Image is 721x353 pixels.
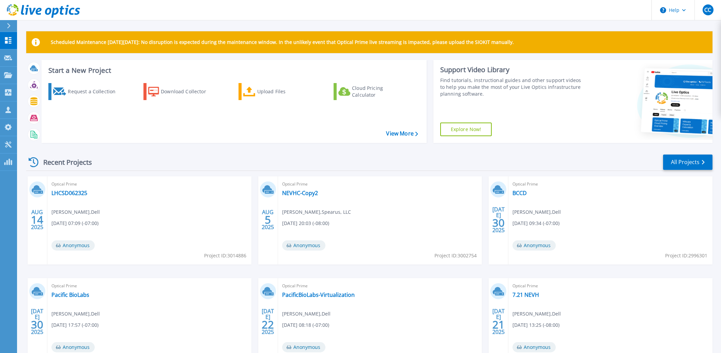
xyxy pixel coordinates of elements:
[512,282,708,290] span: Optical Prime
[512,240,556,251] span: Anonymous
[282,342,325,352] span: Anonymous
[440,65,583,74] div: Support Video Library
[31,217,43,223] span: 14
[492,309,505,334] div: [DATE] 2025
[51,310,100,318] span: [PERSON_NAME] , Dell
[512,291,539,298] a: 7.21 NEVH
[492,322,505,327] span: 21
[492,207,505,232] div: [DATE] 2025
[51,342,95,352] span: Anonymous
[334,83,410,100] a: Cloud Pricing Calculator
[161,85,215,98] div: Download Collector
[51,220,98,227] span: [DATE] 07:09 (-07:00)
[51,240,95,251] span: Anonymous
[704,7,711,13] span: CC
[68,85,122,98] div: Request a Collection
[51,39,514,45] p: Scheduled Maintenance [DATE][DATE]: No disruption is expected during the maintenance window. In t...
[512,321,559,329] span: [DATE] 13:25 (-08:00)
[239,83,315,100] a: Upload Files
[51,190,87,196] a: LHCSD062325
[31,309,44,334] div: [DATE] 2025
[282,190,318,196] a: NEVHC-Copy2
[440,77,583,97] div: Find tutorials, instructional guides and other support videos to help you make the most of your L...
[282,321,329,329] span: [DATE] 08:18 (-07:00)
[512,190,527,196] a: BCCD
[512,310,561,318] span: [PERSON_NAME] , Dell
[257,85,312,98] div: Upload Files
[440,123,492,136] a: Explore Now!
[434,252,477,259] span: Project ID: 3002754
[51,180,247,188] span: Optical Prime
[352,85,406,98] div: Cloud Pricing Calculator
[31,322,43,327] span: 30
[51,291,89,298] a: Pacific BioLabs
[663,155,712,170] a: All Projects
[492,220,505,226] span: 30
[282,180,478,188] span: Optical Prime
[512,180,708,188] span: Optical Prime
[282,282,478,290] span: Optical Prime
[26,154,101,171] div: Recent Projects
[265,217,271,223] span: 5
[48,67,418,74] h3: Start a New Project
[261,207,274,232] div: AUG 2025
[262,322,274,327] span: 22
[143,83,219,100] a: Download Collector
[51,208,100,216] span: [PERSON_NAME] , Dell
[282,220,329,227] span: [DATE] 20:03 (-08:00)
[31,207,44,232] div: AUG 2025
[48,83,124,100] a: Request a Collection
[204,252,246,259] span: Project ID: 3014886
[282,240,325,251] span: Anonymous
[282,208,351,216] span: [PERSON_NAME] , Spearus, LLC
[386,130,418,137] a: View More
[282,291,355,298] a: PacificBioLabs-Virtualization
[512,208,561,216] span: [PERSON_NAME] , Dell
[512,220,559,227] span: [DATE] 09:34 (-07:00)
[261,309,274,334] div: [DATE] 2025
[282,310,331,318] span: [PERSON_NAME] , Dell
[51,282,247,290] span: Optical Prime
[51,321,98,329] span: [DATE] 17:57 (-07:00)
[665,252,707,259] span: Project ID: 2996301
[512,342,556,352] span: Anonymous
